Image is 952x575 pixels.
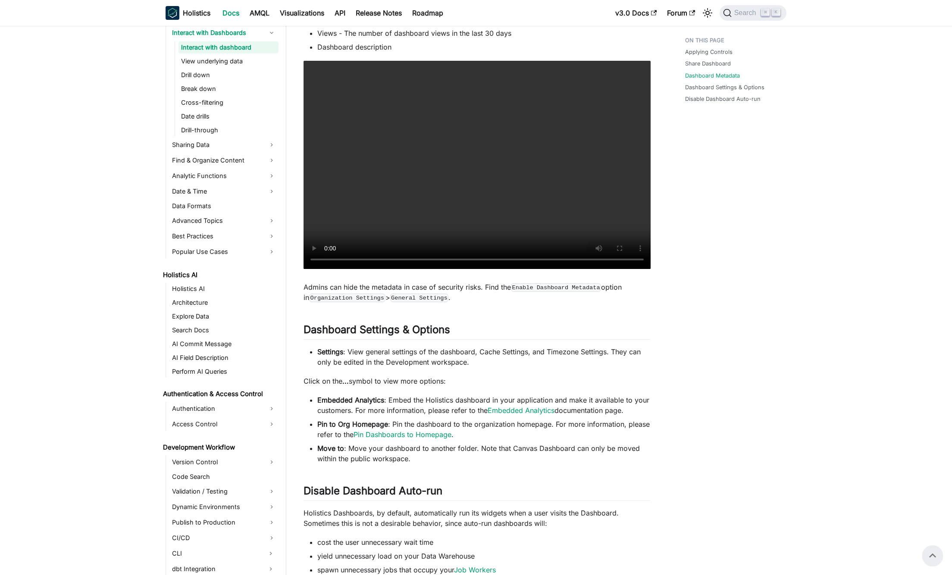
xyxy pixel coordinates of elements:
span: Search [732,9,761,17]
a: Date & Time [169,184,279,198]
a: Holistics AI [160,269,279,281]
a: Dynamic Environments [169,500,279,514]
a: Perform AI Queries [169,366,279,378]
a: Release Notes [351,6,407,20]
strong: Embedded Analytics [317,396,384,404]
a: Data Formats [169,200,279,212]
a: Advanced Topics [169,214,279,228]
a: Search Docs [169,324,279,336]
a: AMQL [244,6,275,20]
a: AI Field Description [169,352,279,364]
li: : Move your dashboard to another folder. Note that Canvas Dashboard can only be moved within the ... [317,443,651,464]
a: Interact with Dashboards [169,26,279,40]
strong: ... [342,377,349,385]
a: Dashboard Metadata [685,72,740,80]
video: Your browser does not support embedding video, but you can . [304,61,651,269]
a: Explore Data [169,310,279,322]
a: Access Control [169,417,279,431]
strong: Pin to Org Homepage [317,420,388,428]
b: Holistics [183,8,210,18]
a: Popular Use Cases [169,245,279,259]
li: : Embed the Holistics dashboard in your application and make it available to your customers. For ... [317,395,651,416]
a: Development Workflow [160,441,279,453]
a: Cross-filtering [178,97,279,109]
button: Expand sidebar category 'CLI' [263,547,279,560]
a: Date drills [178,110,279,122]
a: Pin Dashboards to Homepage [354,430,451,439]
a: Best Practices [169,229,279,243]
a: Break down [178,83,279,95]
li: : View general settings of the dashboard, Cache Settings, and Timezone Settings. They can only be... [317,347,651,367]
a: Forum [662,6,700,20]
a: CLI [169,547,263,560]
a: Applying Controls [685,48,733,56]
a: AI Commit Message [169,338,279,350]
a: v3.0 Docs [610,6,662,20]
li: Dashboard description [317,42,651,52]
h2: Dashboard Settings & Options [304,323,651,340]
p: Click on the symbol to view more options: [304,376,651,386]
strong: Move to [317,444,344,453]
a: Docs [217,6,244,20]
li: : Pin the dashboard to the organization homepage. For more information, please refer to the . [317,419,651,440]
a: Authentication [169,402,279,416]
a: Interact with dashboard [178,41,279,53]
a: Find & Organize Content [169,153,279,167]
a: Job Workers [454,566,496,574]
button: Search (Command+K) [720,5,786,21]
a: Embedded Analytics [488,406,554,415]
code: Enable Dashboard Metadata [511,283,601,292]
kbd: ⌘ [761,9,770,16]
li: spawn unnecessary jobs that occupy your [317,565,651,575]
a: Share Dashboard [685,59,731,68]
code: Organization Settings [309,294,385,302]
a: Validation / Testing [169,484,279,498]
img: Holistics [166,6,179,20]
li: Views - The number of dashboard views in the last 30 days [317,28,651,38]
nav: Docs sidebar [157,26,286,575]
p: Admins can hide the metadata in case of security risks. Find the option in > . [304,282,651,303]
a: Version Control [169,455,279,469]
button: Scroll back to top [922,545,943,566]
a: Architecture [169,297,279,309]
a: Drill-through [178,124,279,136]
a: Drill down [178,69,279,81]
a: API [329,6,351,20]
a: Code Search [169,471,279,483]
a: Authentication & Access Control [160,388,279,400]
a: Dashboard Settings & Options [685,83,764,91]
li: cost the user unnecessary wait time [317,537,651,547]
a: Disable Dashboard Auto-run [685,95,761,103]
a: Sharing Data [169,138,279,152]
code: General Settings [390,294,449,302]
li: yield unnecessary load on your Data Warehouse [317,551,651,561]
a: Holistics AI [169,283,279,295]
a: Visualizations [275,6,329,20]
a: Analytic Functions [169,169,279,183]
kbd: K [772,9,780,16]
a: View underlying data [178,55,279,67]
a: HolisticsHolistics [166,6,210,20]
a: Publish to Production [169,516,279,529]
a: Roadmap [407,6,448,20]
h2: Disable Dashboard Auto-run [304,484,651,501]
button: Switch between dark and light mode (currently light mode) [701,6,714,20]
strong: Settings [317,347,343,356]
a: CI/CD [169,531,279,545]
p: Holistics Dashboards, by default, automatically run its widgets when a user visits the Dashboard.... [304,508,651,528]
